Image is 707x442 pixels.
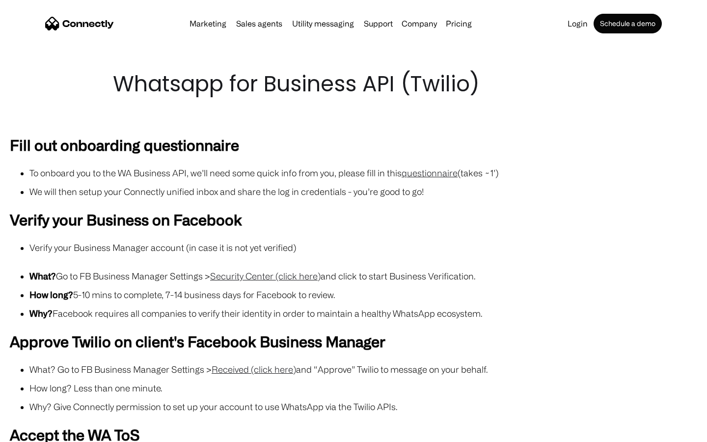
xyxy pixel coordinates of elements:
strong: Approve Twilio on client's Facebook Business Manager [10,333,385,350]
strong: Why? [29,308,53,318]
strong: Fill out onboarding questionnaire [10,137,239,153]
li: Go to FB Business Manager Settings > and click to start Business Verification. [29,269,697,283]
div: Company [402,17,437,30]
strong: What? [29,271,56,281]
a: Received (click here) [212,364,296,374]
a: Login [564,20,592,28]
a: Pricing [442,20,476,28]
a: Utility messaging [288,20,358,28]
a: Sales agents [232,20,286,28]
ul: Language list [20,425,59,439]
li: Verify your Business Manager account (in case it is not yet verified) [29,241,697,254]
li: 5-10 mins to complete, 7-14 business days for Facebook to review. [29,288,697,302]
li: How long? Less than one minute. [29,381,697,395]
li: We will then setup your Connectly unified inbox and share the log in credentials - you’re good to... [29,185,697,198]
strong: Verify your Business on Facebook [10,211,242,228]
li: Why? Give Connectly permission to set up your account to use WhatsApp via the Twilio APIs. [29,400,697,414]
h1: Whatsapp for Business API (Twilio) [113,69,594,99]
li: What? Go to FB Business Manager Settings > and “Approve” Twilio to message on your behalf. [29,362,697,376]
strong: How long? [29,290,73,300]
a: Support [360,20,397,28]
a: Security Center (click here) [210,271,321,281]
aside: Language selected: English [10,425,59,439]
a: Schedule a demo [594,14,662,33]
li: To onboard you to the WA Business API, we’ll need some quick info from you, please fill in this (... [29,166,697,180]
a: Marketing [186,20,230,28]
li: Facebook requires all companies to verify their identity in order to maintain a healthy WhatsApp ... [29,306,697,320]
a: questionnaire [402,168,458,178]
